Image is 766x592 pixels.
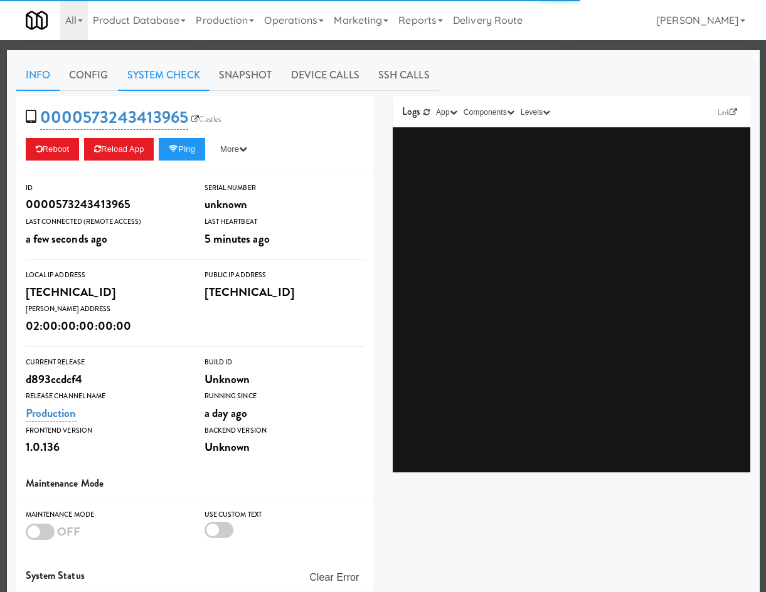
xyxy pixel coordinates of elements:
span: 5 minutes ago [205,230,270,247]
div: [TECHNICAL_ID] [26,282,186,303]
span: Maintenance Mode [26,476,104,490]
div: Public IP Address [205,269,364,282]
div: Last Connected (Remote Access) [26,216,186,228]
button: Ping [159,138,205,161]
div: Local IP Address [26,269,186,282]
div: [TECHNICAL_ID] [205,282,364,303]
div: Unknown [205,436,364,458]
button: Clear Error [304,566,364,589]
div: Running Since [205,390,364,403]
div: Maintenance Mode [26,509,186,521]
div: 1.0.136 [26,436,186,458]
div: Use Custom Text [205,509,364,521]
div: d893ccdcf4 [26,369,186,390]
div: 02:00:00:00:00:00 [26,315,186,337]
div: Unknown [205,369,364,390]
div: Current Release [26,356,186,369]
a: Production [26,404,77,422]
span: a few seconds ago [26,230,108,247]
div: Serial Number [205,182,364,194]
div: 0000573243413965 [26,194,186,215]
a: Snapshot [210,60,282,91]
button: Reboot [26,138,80,161]
button: Levels [518,106,553,119]
div: Frontend Version [26,425,186,437]
span: a day ago [205,404,248,421]
div: Last Heartbeat [205,216,364,228]
button: Components [460,106,518,119]
span: System Status [26,568,85,583]
a: Info [16,60,60,91]
button: More [210,138,257,161]
span: Logs [402,104,420,119]
a: Config [60,60,118,91]
a: SSH Calls [369,60,439,91]
img: Micromart [26,9,48,31]
a: Link [715,106,741,119]
div: Release Channel Name [26,390,186,403]
a: Device Calls [282,60,369,91]
a: Castles [188,113,224,125]
a: × [751,40,761,79]
a: System Check [118,60,210,91]
span: OFF [57,523,80,540]
button: App [433,106,460,119]
button: Reload App [84,138,154,161]
a: 0000573243413965 [40,105,189,130]
div: Backend Version [205,425,364,437]
div: Build Id [205,356,364,369]
div: ID [26,182,186,194]
div: [PERSON_NAME] Address [26,303,186,315]
div: unknown [205,194,364,215]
